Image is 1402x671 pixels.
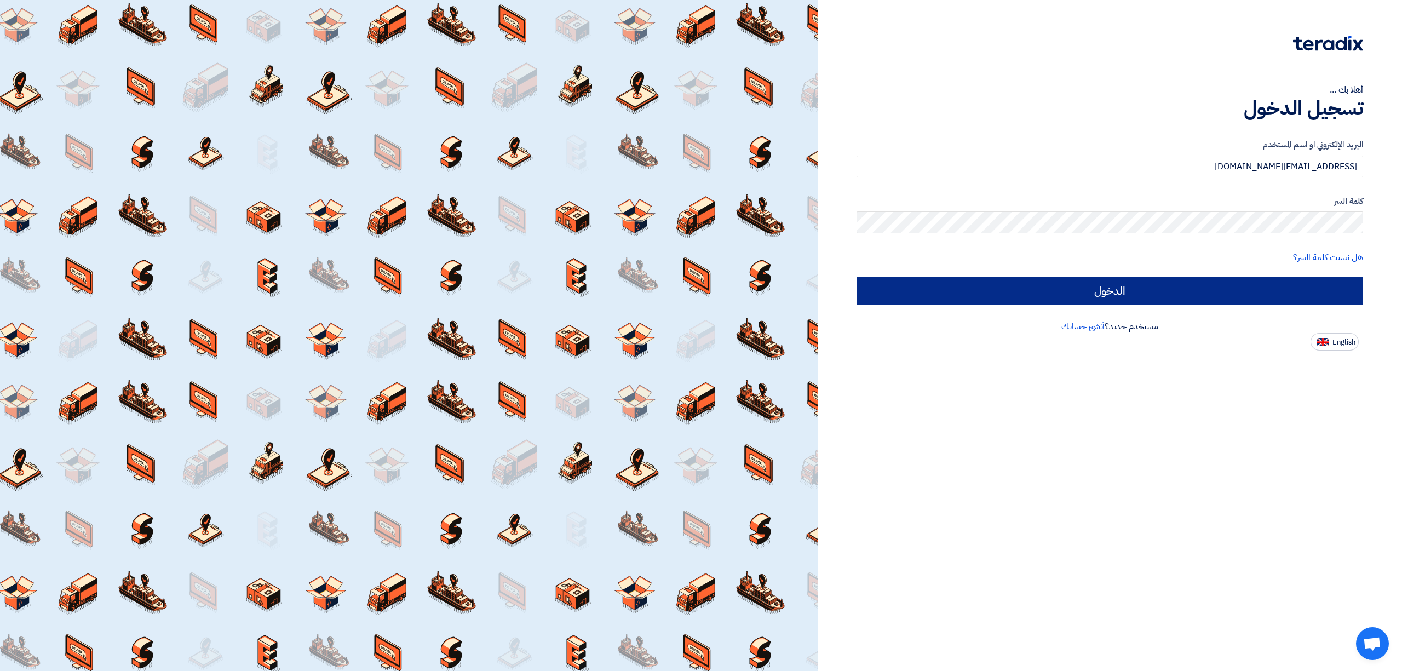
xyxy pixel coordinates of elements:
[1356,627,1389,660] a: Open chat
[857,277,1363,305] input: الدخول
[857,83,1363,96] div: أهلا بك ...
[857,96,1363,121] h1: تسجيل الدخول
[857,195,1363,208] label: كلمة السر
[857,156,1363,177] input: أدخل بريد العمل الإلكتروني او اسم المستخدم الخاص بك ...
[1317,338,1329,346] img: en-US.png
[1061,320,1105,333] a: أنشئ حسابك
[857,320,1363,333] div: مستخدم جديد؟
[1332,339,1355,346] span: English
[1311,333,1359,351] button: English
[1293,36,1363,51] img: Teradix logo
[1293,251,1363,264] a: هل نسيت كلمة السر؟
[857,139,1363,151] label: البريد الإلكتروني او اسم المستخدم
